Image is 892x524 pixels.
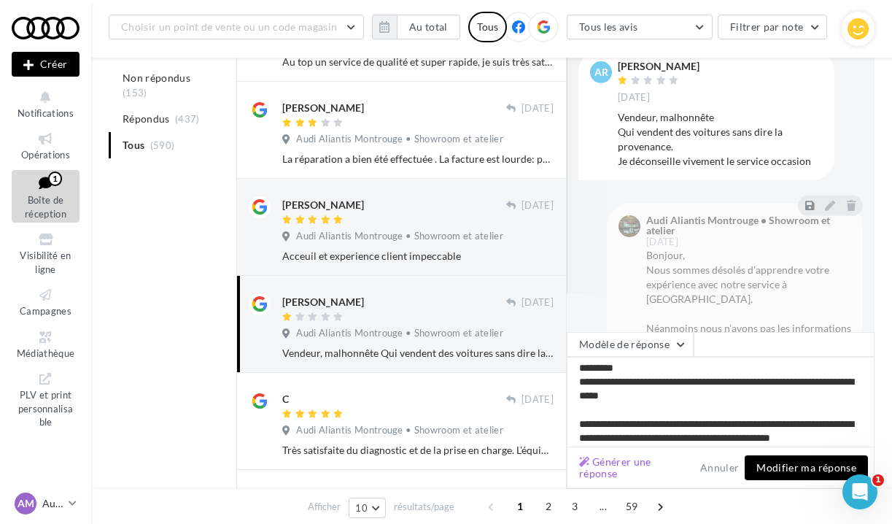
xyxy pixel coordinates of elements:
[397,15,460,39] button: Au total
[521,296,554,309] span: [DATE]
[296,133,503,146] span: Audi Aliantis Montrouge • Showroom et atelier
[123,87,147,99] span: (153)
[537,495,560,518] span: 2
[718,15,828,39] button: Filtrer par note
[646,237,678,247] span: [DATE]
[20,250,71,275] span: Visibilité en ligne
[308,500,341,514] span: Afficher
[349,498,386,518] button: 10
[282,443,554,458] div: Très satisfaite du diagnostic et de la prise en charge. L’équipe est à l’écoute et la facturation...
[394,500,454,514] span: résultats/page
[48,172,62,186] div: 1
[12,170,79,223] a: Boîte de réception1
[12,86,79,122] button: Notifications
[694,459,745,477] button: Annuler
[12,284,79,320] a: Campagnes
[592,495,615,518] span: ...
[618,91,650,104] span: [DATE]
[282,295,364,309] div: [PERSON_NAME]
[842,474,877,509] iframe: Intercom live chat
[468,12,507,42] div: Tous
[12,52,79,77] div: Nouvelle campagne
[282,101,364,115] div: [PERSON_NAME]
[567,15,713,39] button: Tous les avis
[282,392,289,407] div: C
[123,112,170,126] span: Répondus
[567,332,694,357] button: Modèle de réponse
[17,347,75,359] span: Médiathèque
[521,102,554,115] span: [DATE]
[282,152,554,166] div: La réparation a bien été effectuée . La facture est lourde: prestations 577€ HT dont 330 HT pour ...
[521,393,554,407] span: [DATE]
[872,474,884,486] span: 1
[282,249,554,263] div: Acceuil et experience client impeccable
[563,495,586,518] span: 3
[12,52,79,77] button: Créer
[620,495,644,518] span: 59
[372,15,460,39] button: Au total
[12,368,79,431] a: PLV et print personnalisable
[594,65,608,80] span: Ar
[296,424,503,437] span: Audi Aliantis Montrouge • Showroom et atelier
[18,386,74,428] span: PLV et print personnalisable
[521,199,554,212] span: [DATE]
[296,327,503,340] span: Audi Aliantis Montrouge • Showroom et atelier
[12,128,79,163] a: Opérations
[109,15,364,39] button: Choisir un point de vente ou un code magasin
[12,490,79,517] a: AM Audi MONTROUGE
[123,71,190,85] span: Non répondus
[355,502,368,514] span: 10
[282,346,554,361] div: Vendeur, malhonnête Qui vendent des voitures sans dire la provenance. Je déconseille vivement le ...
[646,215,848,236] div: Audi Aliantis Montrouge • Showroom et atelier
[618,110,823,169] div: Vendeur, malhonnête Qui vendent des voitures sans dire la provenance. Je déconseille vivement le ...
[175,113,200,125] span: (437)
[25,194,66,220] span: Boîte de réception
[579,20,638,33] span: Tous les avis
[18,107,74,119] span: Notifications
[296,230,503,243] span: Audi Aliantis Montrouge • Showroom et atelier
[20,305,71,317] span: Campagnes
[573,453,694,482] button: Générer une réponse
[18,496,34,511] span: AM
[646,248,851,482] div: Bonjour, Nous sommes désolés d'apprendre votre expérience avec notre service à [GEOGRAPHIC_DATA]....
[745,455,868,480] button: Modifier ma réponse
[508,495,532,518] span: 1
[282,198,364,212] div: [PERSON_NAME]
[282,55,554,69] div: Au top un service de qualité et super rapide, je suis très satisfait d’avoir choisi votre concess...
[618,61,699,72] div: [PERSON_NAME]
[12,228,79,278] a: Visibilité en ligne
[121,20,337,33] span: Choisir un point de vente ou un code magasin
[21,149,70,161] span: Opérations
[12,326,79,362] a: Médiathèque
[42,496,63,511] p: Audi MONTROUGE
